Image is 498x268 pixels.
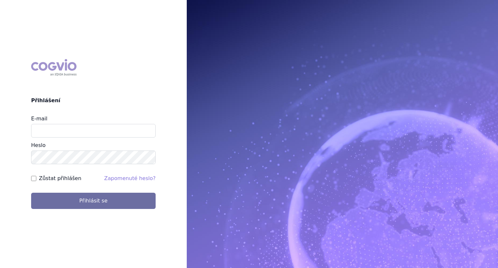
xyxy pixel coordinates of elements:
h2: Přihlášení [31,97,156,104]
div: COGVIO [31,59,77,76]
a: Zapomenuté heslo? [104,175,156,181]
button: Přihlásit se [31,193,156,209]
label: Heslo [31,142,45,148]
label: E-mail [31,116,47,122]
label: Zůstat přihlášen [39,175,81,182]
